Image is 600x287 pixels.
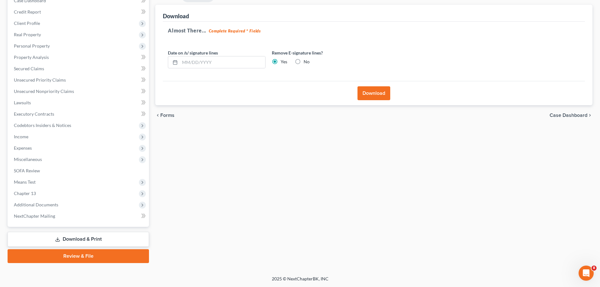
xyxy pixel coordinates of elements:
[14,145,32,151] span: Expenses
[9,52,149,63] a: Property Analysis
[163,12,189,20] div: Download
[9,63,149,74] a: Secured Claims
[14,134,28,139] span: Income
[209,28,261,33] strong: Complete Required * Fields
[9,108,149,120] a: Executory Contracts
[550,113,592,118] a: Case Dashboard chevron_right
[168,49,218,56] label: Date on /s/ signature lines
[14,100,31,105] span: Lawsuits
[14,32,41,37] span: Real Property
[587,113,592,118] i: chevron_right
[281,59,287,65] label: Yes
[9,86,149,97] a: Unsecured Nonpriority Claims
[8,249,149,263] a: Review & File
[14,66,44,71] span: Secured Claims
[14,9,41,14] span: Credit Report
[14,123,71,128] span: Codebtors Insiders & Notices
[9,6,149,18] a: Credit Report
[272,49,369,56] label: Remove E-signature lines?
[14,43,50,49] span: Personal Property
[14,89,74,94] span: Unsecured Nonpriority Claims
[14,213,55,219] span: NextChapter Mailing
[14,179,36,185] span: Means Test
[155,113,183,118] button: chevron_left Forms
[14,202,58,207] span: Additional Documents
[14,191,36,196] span: Chapter 13
[9,97,149,108] a: Lawsuits
[550,113,587,118] span: Case Dashboard
[9,210,149,222] a: NextChapter Mailing
[14,55,49,60] span: Property Analysis
[9,74,149,86] a: Unsecured Priority Claims
[14,157,42,162] span: Miscellaneous
[155,113,160,118] i: chevron_left
[357,86,390,100] button: Download
[9,165,149,176] a: SOFA Review
[8,232,149,247] a: Download & Print
[121,276,480,287] div: 2025 © NextChapterBK, INC
[14,20,40,26] span: Client Profile
[168,27,580,34] h5: Almost There...
[579,266,594,281] iframe: Intercom live chat
[14,111,54,117] span: Executory Contracts
[14,77,66,83] span: Unsecured Priority Claims
[180,56,265,68] input: MM/DD/YYYY
[14,168,40,173] span: SOFA Review
[591,266,597,271] span: 8
[160,113,174,118] span: Forms
[304,59,310,65] label: No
